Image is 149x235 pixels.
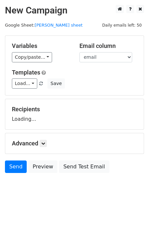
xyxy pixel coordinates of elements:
[35,23,82,28] a: [PERSON_NAME] sheet
[5,160,27,173] a: Send
[12,52,52,62] a: Copy/paste...
[47,78,65,89] button: Save
[12,106,137,113] h5: Recipients
[100,23,144,28] a: Daily emails left: 50
[5,23,83,28] small: Google Sheet:
[12,42,70,50] h5: Variables
[12,106,137,123] div: Loading...
[100,22,144,29] span: Daily emails left: 50
[12,69,40,76] a: Templates
[28,160,57,173] a: Preview
[59,160,109,173] a: Send Test Email
[12,78,37,89] a: Load...
[12,140,137,147] h5: Advanced
[79,42,137,50] h5: Email column
[5,5,144,16] h2: New Campaign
